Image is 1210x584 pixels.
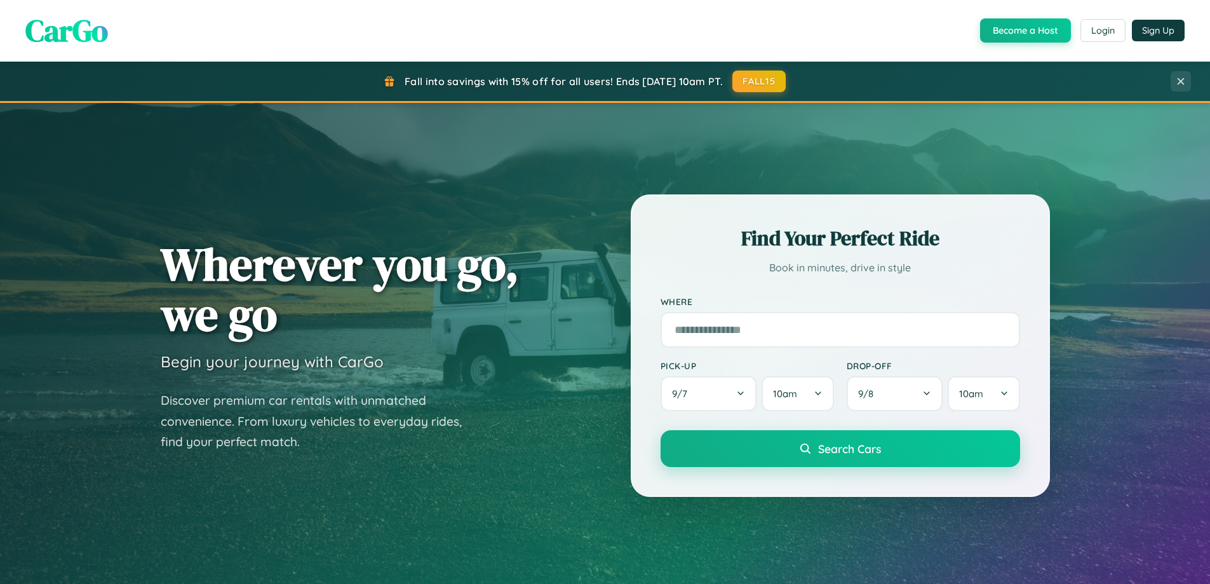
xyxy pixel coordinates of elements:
[858,388,880,400] span: 9 / 8
[959,388,983,400] span: 10am
[25,10,108,51] span: CarGo
[661,430,1020,467] button: Search Cars
[847,360,1020,371] label: Drop-off
[762,376,833,411] button: 10am
[818,442,881,456] span: Search Cars
[161,390,478,452] p: Discover premium car rentals with unmatched convenience. From luxury vehicles to everyday rides, ...
[732,71,786,92] button: FALL15
[661,376,757,411] button: 9/7
[773,388,797,400] span: 10am
[405,75,723,88] span: Fall into savings with 15% off for all users! Ends [DATE] 10am PT.
[948,376,1019,411] button: 10am
[661,224,1020,252] h2: Find Your Perfect Ride
[1080,19,1126,42] button: Login
[672,388,694,400] span: 9 / 7
[1132,20,1185,41] button: Sign Up
[661,259,1020,277] p: Book in minutes, drive in style
[161,239,519,339] h1: Wherever you go, we go
[847,376,943,411] button: 9/8
[980,18,1071,43] button: Become a Host
[161,352,384,371] h3: Begin your journey with CarGo
[661,360,834,371] label: Pick-up
[661,296,1020,307] label: Where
